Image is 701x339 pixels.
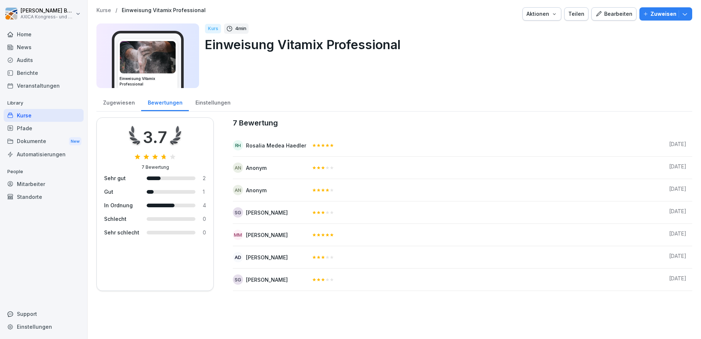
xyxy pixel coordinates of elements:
[235,25,246,32] p: 4 min
[233,185,243,195] div: An
[189,92,237,111] a: Einstellungen
[246,164,267,172] div: Anonym
[4,41,84,54] a: News
[246,209,288,216] div: [PERSON_NAME]
[233,163,243,173] div: An
[233,274,243,285] div: SG
[663,246,692,269] td: [DATE]
[246,231,288,239] div: [PERSON_NAME]
[69,137,81,146] div: New
[663,201,692,224] td: [DATE]
[142,164,169,171] div: 7 Bewertung
[203,201,206,209] div: 4
[203,174,206,182] div: 2
[4,307,84,320] div: Support
[205,35,686,54] p: Einweisung Vitamix Professional
[4,178,84,190] a: Mitarbeiter
[143,125,167,149] div: 3.7
[663,269,692,291] td: [DATE]
[564,7,588,21] button: Teilen
[522,7,561,21] button: Aktionen
[4,190,84,203] a: Standorte
[4,166,84,178] p: People
[203,215,206,223] div: 0
[120,76,176,87] h3: Einweisung Vitamix Professional
[96,92,141,111] a: Zugewiesen
[4,97,84,109] p: Library
[233,207,243,218] div: SG
[233,230,243,240] div: MM
[96,7,111,14] a: Kurse
[203,188,206,196] div: 1
[4,148,84,161] a: Automatisierungen
[104,201,139,209] div: In Ordnung
[663,134,692,157] td: [DATE]
[104,229,139,236] div: Sehr schlecht
[4,66,84,79] a: Berichte
[4,79,84,92] a: Veranstaltungen
[4,109,84,122] a: Kurse
[233,117,692,128] caption: 7 Bewertung
[205,24,221,33] div: Kurs
[639,7,692,21] button: Zuweisen
[663,224,692,246] td: [DATE]
[246,276,288,284] div: [PERSON_NAME]
[233,140,243,150] div: RH
[115,7,117,14] p: /
[568,10,584,18] div: Teilen
[4,320,84,333] a: Einstellungen
[4,28,84,41] a: Home
[203,229,206,236] div: 0
[4,135,84,148] div: Dokumente
[21,14,74,19] p: AXICA Kongress- und Tagungszentrum Pariser Platz 3 GmbH
[246,142,306,149] div: Rosalia Medea Haedler
[104,188,139,196] div: Gut
[663,157,692,179] td: [DATE]
[141,92,189,111] a: Bewertungen
[246,254,288,261] div: [PERSON_NAME]
[122,7,206,14] a: Einweisung Vitamix Professional
[663,179,692,201] td: [DATE]
[21,8,74,14] p: [PERSON_NAME] Buttgereit
[120,41,176,73] img: ji0aiyxvbyz8tq3ggjp5v0yx.png
[104,215,139,223] div: Schlecht
[4,135,84,148] a: DokumenteNew
[595,10,632,18] div: Bearbeiten
[104,174,139,182] div: Sehr gut
[591,7,636,21] button: Bearbeiten
[4,122,84,135] a: Pfade
[4,54,84,66] a: Audits
[233,252,243,262] div: AD
[650,10,676,18] p: Zuweisen
[246,186,267,194] div: Anonym
[526,10,557,18] div: Aktionen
